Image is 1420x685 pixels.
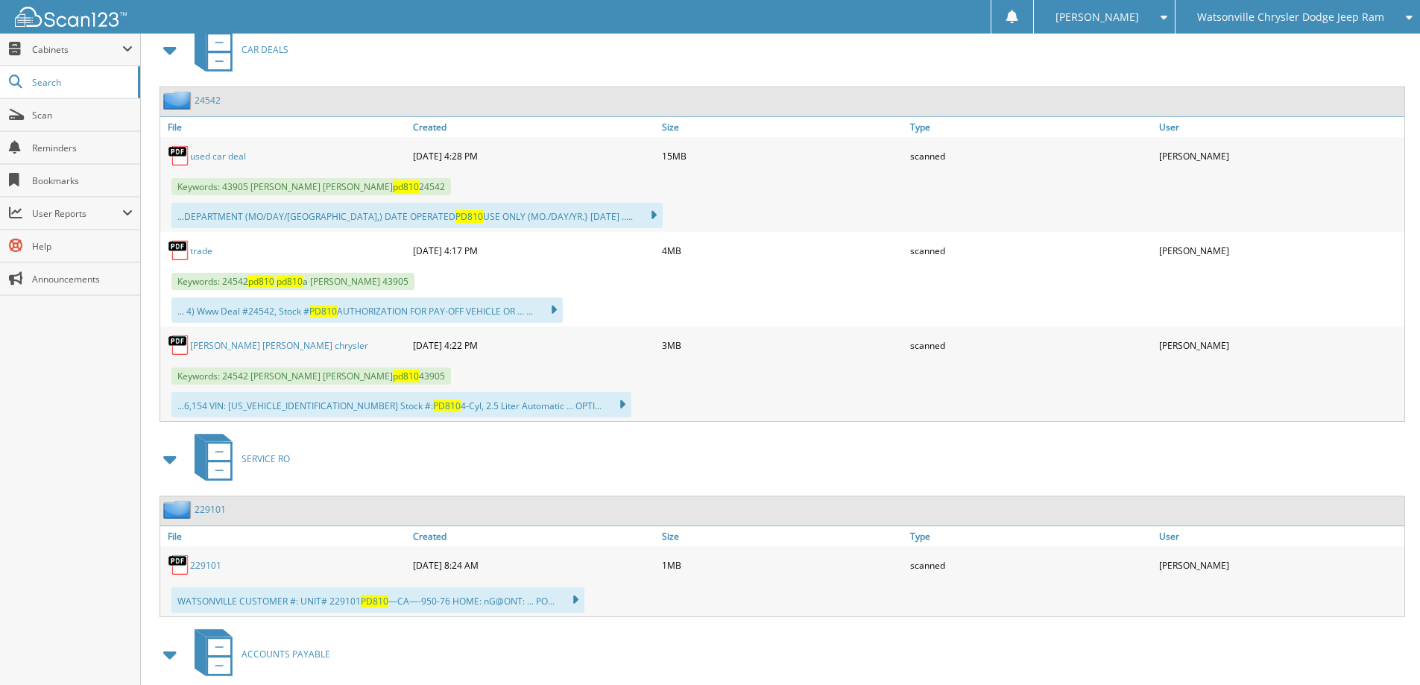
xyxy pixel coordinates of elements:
[658,236,907,265] div: 4MB
[163,500,195,519] img: folder2.png
[190,244,212,257] a: trade
[186,20,288,79] a: CAR DEALS
[168,239,190,262] img: PDF.png
[171,587,584,613] div: WATSONVILLE CUSTOMER #: UNIT# 229101 —CA—-950-76 HOME: nG@ONT: ... PO...
[171,273,414,290] span: Keywords: 24542 a [PERSON_NAME] 43905
[242,648,330,660] span: ACCOUNTS PAYABLE
[361,595,388,607] span: PD810
[309,305,337,318] span: PD810
[277,275,303,288] span: pd810
[1155,330,1404,360] div: [PERSON_NAME]
[32,142,133,154] span: Reminders
[32,76,130,89] span: Search
[906,526,1155,546] a: Type
[1155,141,1404,171] div: [PERSON_NAME]
[658,117,907,137] a: Size
[248,275,274,288] span: pd810
[1155,550,1404,580] div: [PERSON_NAME]
[906,141,1155,171] div: scanned
[433,400,461,412] span: PD810
[190,339,368,352] a: [PERSON_NAME] [PERSON_NAME] chrysler
[906,330,1155,360] div: scanned
[171,203,663,228] div: ...DEPARTMENT (MO/DAY/[GEOGRAPHIC_DATA],) DATE OPERATED USE ONLY (MO./DAY/YR.} [DATE] .....
[455,210,483,223] span: PD810
[171,367,451,385] span: Keywords: 24542 [PERSON_NAME] [PERSON_NAME] 43905
[1155,526,1404,546] a: User
[171,297,563,323] div: ... 4) Www Deal #24542, Stock # AUTHORIZATION FOR PAY-OFF VEHICLE OR ... ...
[186,429,290,488] a: SERVICE RO
[168,145,190,167] img: PDF.png
[409,141,658,171] div: [DATE] 4:28 PM
[409,117,658,137] a: Created
[168,334,190,356] img: PDF.png
[393,370,419,382] span: pd810
[195,94,221,107] a: 24542
[906,550,1155,580] div: scanned
[1155,236,1404,265] div: [PERSON_NAME]
[186,625,330,684] a: ACCOUNTS PAYABLE
[242,452,290,465] span: SERVICE RO
[409,236,658,265] div: [DATE] 4:17 PM
[1197,13,1384,22] span: Watsonville Chrysler Dodge Jeep Ram
[1345,613,1420,685] iframe: Chat Widget
[32,109,133,121] span: Scan
[409,550,658,580] div: [DATE] 8:24 AM
[195,503,226,516] a: 229101
[409,330,658,360] div: [DATE] 4:22 PM
[168,554,190,576] img: PDF.png
[32,207,122,220] span: User Reports
[32,174,133,187] span: Bookmarks
[32,43,122,56] span: Cabinets
[163,91,195,110] img: folder2.png
[15,7,127,27] img: scan123-logo-white.svg
[658,141,907,171] div: 15MB
[409,526,658,546] a: Created
[658,526,907,546] a: Size
[32,273,133,285] span: Announcements
[242,43,288,56] span: CAR DEALS
[190,559,221,572] a: 229101
[1155,117,1404,137] a: User
[658,330,907,360] div: 3MB
[160,117,409,137] a: File
[160,526,409,546] a: File
[658,550,907,580] div: 1MB
[171,178,451,195] span: Keywords: 43905 [PERSON_NAME] [PERSON_NAME] 24542
[190,150,246,162] a: used car deal
[32,240,133,253] span: Help
[906,117,1155,137] a: Type
[906,236,1155,265] div: scanned
[171,392,631,417] div: ...6,154 VIN: [US_VEHICLE_IDENTIFICATION_NUMBER] Stock #: 4-Cyl, 2.5 Liter Automatic ... OPTI...
[393,180,419,193] span: pd810
[1055,13,1139,22] span: [PERSON_NAME]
